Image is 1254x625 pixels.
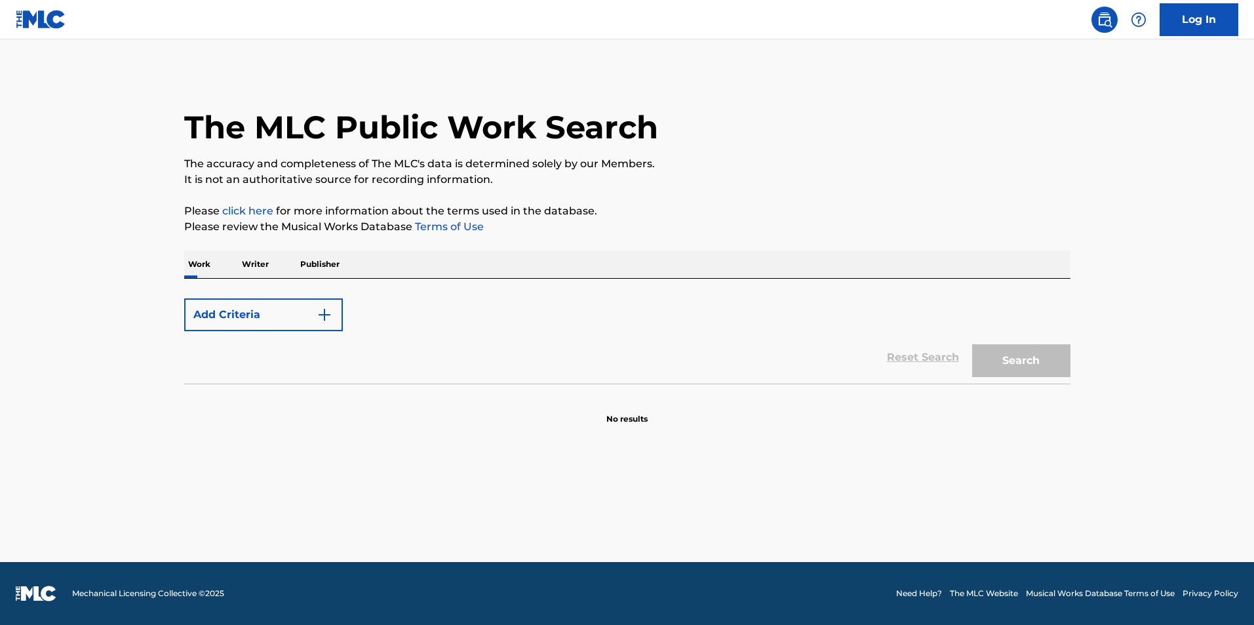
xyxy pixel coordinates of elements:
[1183,588,1238,599] a: Privacy Policy
[184,156,1070,172] p: The accuracy and completeness of The MLC's data is determined solely by our Members.
[16,10,66,29] img: MLC Logo
[238,251,273,278] p: Writer
[1026,588,1175,599] a: Musical Works Database Terms of Use
[184,108,658,147] h1: The MLC Public Work Search
[1160,3,1238,36] a: Log In
[1131,12,1146,28] img: help
[1091,7,1118,33] a: Public Search
[950,588,1018,599] a: The MLC Website
[606,397,648,425] p: No results
[1097,12,1112,28] img: search
[184,203,1070,219] p: Please for more information about the terms used in the database.
[184,219,1070,235] p: Please review the Musical Works Database
[1126,7,1152,33] div: Help
[184,172,1070,188] p: It is not an authoritative source for recording information.
[317,307,332,323] img: 9d2ae6d4665cec9f34b9.svg
[184,298,343,331] button: Add Criteria
[72,588,224,599] span: Mechanical Licensing Collective © 2025
[896,588,942,599] a: Need Help?
[412,220,484,233] a: Terms of Use
[16,586,56,601] img: logo
[184,251,214,278] p: Work
[184,292,1070,384] form: Search Form
[296,251,343,278] p: Publisher
[222,205,273,217] a: click here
